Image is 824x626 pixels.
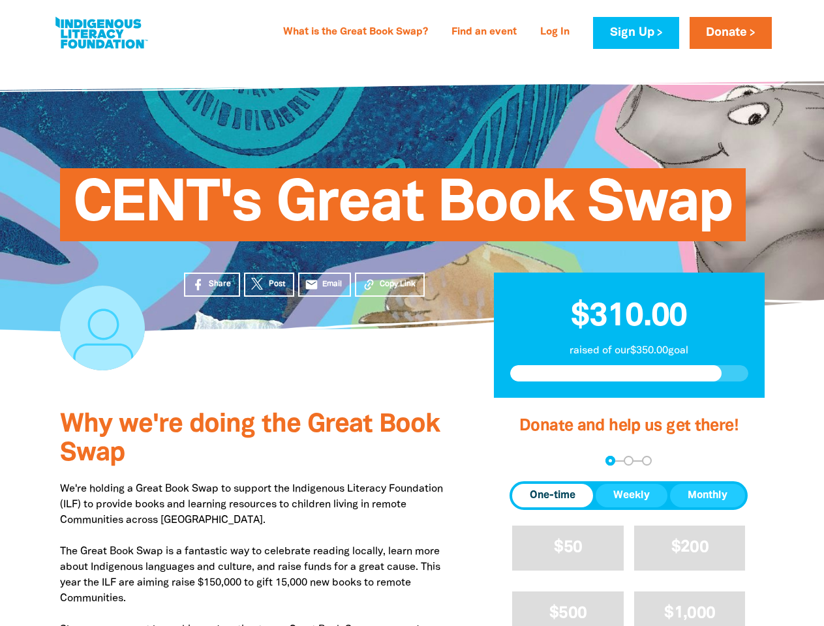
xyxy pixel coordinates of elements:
a: What is the Great Book Swap? [275,22,436,43]
button: Navigate to step 1 of 3 to enter your donation amount [605,456,615,466]
button: $50 [512,526,624,571]
a: Donate [690,17,772,49]
span: CENT's Great Book Swap [73,178,733,241]
span: Share [209,278,231,290]
a: Post [244,273,294,297]
span: Monthly [688,488,727,503]
a: Sign Up [593,17,679,49]
button: Weekly [596,484,667,507]
span: $310.00 [571,302,687,332]
span: $200 [671,540,709,555]
span: One-time [530,488,575,503]
button: Copy Link [355,273,425,297]
button: Navigate to step 3 of 3 to enter your payment details [642,456,652,466]
span: Donate and help us get there! [519,419,739,434]
span: Weekly [613,488,650,503]
a: Log In [532,22,577,43]
button: $200 [634,526,746,571]
span: $1,000 [664,606,715,621]
span: $500 [549,606,587,621]
a: Share [184,273,240,297]
span: Copy Link [380,278,416,290]
a: Find an event [444,22,525,43]
a: emailEmail [298,273,352,297]
span: Email [322,278,342,290]
button: Monthly [670,484,745,507]
button: Navigate to step 2 of 3 to enter your details [624,456,633,466]
span: Why we're doing the Great Book Swap [60,413,440,466]
p: raised of our $350.00 goal [510,343,748,359]
button: One-time [512,484,593,507]
i: email [305,278,318,291]
span: Post [269,278,285,290]
span: $50 [554,540,582,555]
div: Donation frequency [510,481,748,510]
